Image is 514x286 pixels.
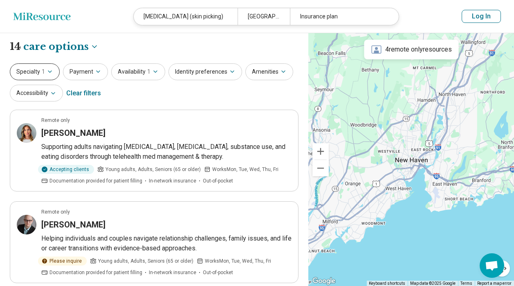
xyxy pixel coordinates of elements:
div: 4 remote only resources [364,40,458,59]
button: Availability1 [111,63,165,80]
button: Care options [23,40,99,54]
button: Zoom in [312,143,329,160]
p: Helping individuals and couples navigate relationship challenges, family issues, and life or care... [41,234,292,253]
div: Open chat [480,253,504,278]
span: 1 [42,68,45,76]
h3: [PERSON_NAME] [41,219,105,230]
h1: 14 [10,40,99,54]
h3: [PERSON_NAME] [41,127,105,139]
div: Clear filters [66,83,101,103]
button: Identity preferences [168,63,242,80]
p: Remote only [41,208,70,216]
span: In-network insurance [149,177,196,185]
div: Please inquire [38,257,87,266]
span: In-network insurance [149,269,196,276]
span: Works Mon, Tue, Wed, Thu, Fri [212,166,278,173]
span: care options [23,40,89,54]
span: Works Mon, Tue, Wed, Thu, Fri [205,257,271,265]
span: Young adults, Adults, Seniors (65 or older) [98,257,193,265]
span: Young adults, Adults, Seniors (65 or older) [105,166,201,173]
button: Zoom out [312,160,329,176]
button: Amenities [245,63,293,80]
span: Documentation provided for patient filling [49,269,142,276]
button: Specialty1 [10,63,60,80]
button: Payment [63,63,108,80]
p: Supporting adults navigating [MEDICAL_DATA], [MEDICAL_DATA], substance use, and eating disorders ... [41,142,292,162]
a: Terms (opens in new tab) [460,281,472,286]
p: Remote only [41,117,70,124]
a: Report a map error [477,281,512,286]
div: Accepting clients [38,165,94,174]
div: Insurance plan [290,8,394,25]
div: [MEDICAL_DATA] (skin picking) [134,8,238,25]
span: Out-of-pocket [203,177,233,185]
span: 1 [147,68,150,76]
span: Documentation provided for patient filling [49,177,142,185]
div: [GEOGRAPHIC_DATA], [GEOGRAPHIC_DATA] [238,8,290,25]
span: Map data ©2025 Google [410,281,456,286]
button: Log In [462,10,501,23]
span: Out-of-pocket [203,269,233,276]
button: Accessibility [10,85,63,101]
